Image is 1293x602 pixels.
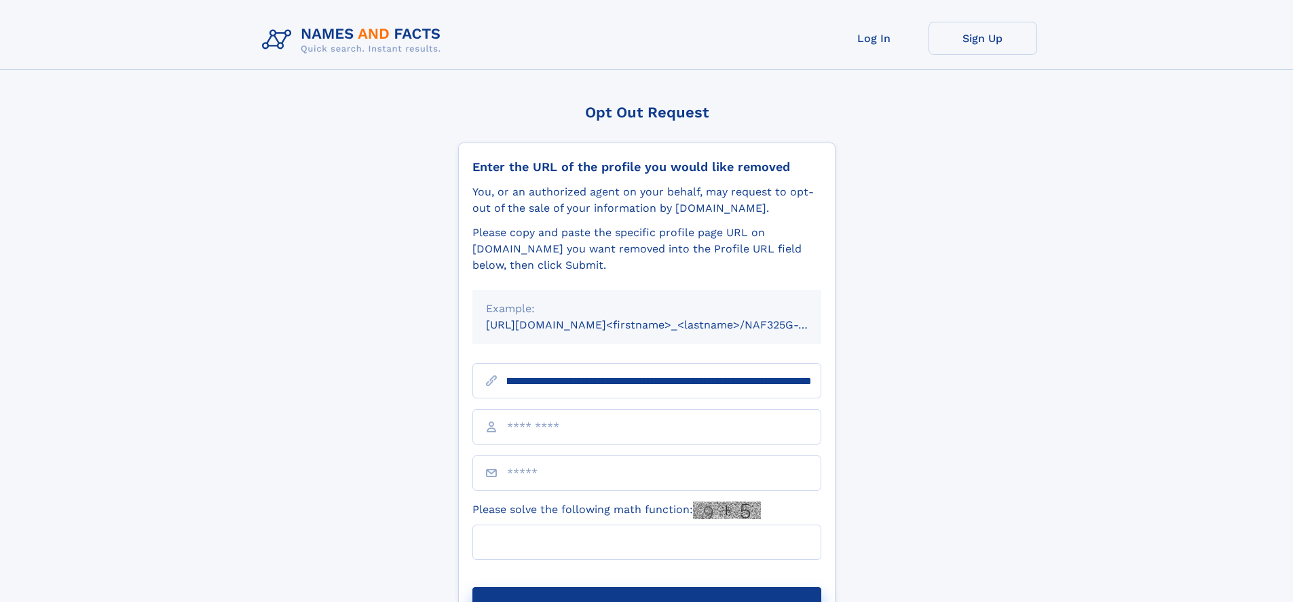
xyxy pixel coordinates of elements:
[458,104,836,121] div: Opt Out Request
[472,225,821,274] div: Please copy and paste the specific profile page URL on [DOMAIN_NAME] you want removed into the Pr...
[486,301,808,317] div: Example:
[257,22,452,58] img: Logo Names and Facts
[486,318,847,331] small: [URL][DOMAIN_NAME]<firstname>_<lastname>/NAF325G-xxxxxxxx
[472,159,821,174] div: Enter the URL of the profile you would like removed
[472,184,821,217] div: You, or an authorized agent on your behalf, may request to opt-out of the sale of your informatio...
[929,22,1037,55] a: Sign Up
[820,22,929,55] a: Log In
[472,502,761,519] label: Please solve the following math function:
